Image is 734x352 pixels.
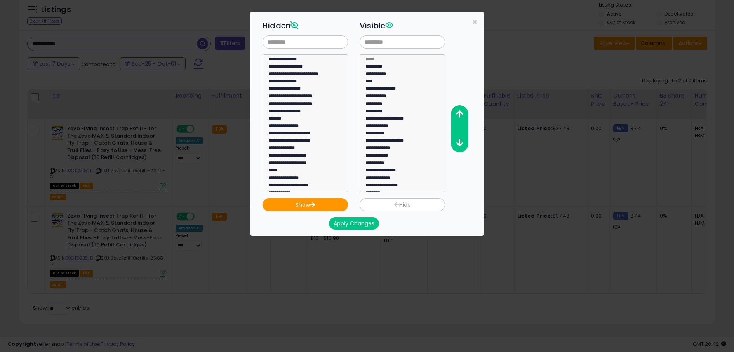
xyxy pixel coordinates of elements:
h3: Hidden [263,20,348,31]
button: Hide [360,198,445,211]
button: Show [263,198,348,211]
h3: Visible [360,20,445,31]
span: × [472,16,477,28]
button: Apply Changes [329,217,379,230]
